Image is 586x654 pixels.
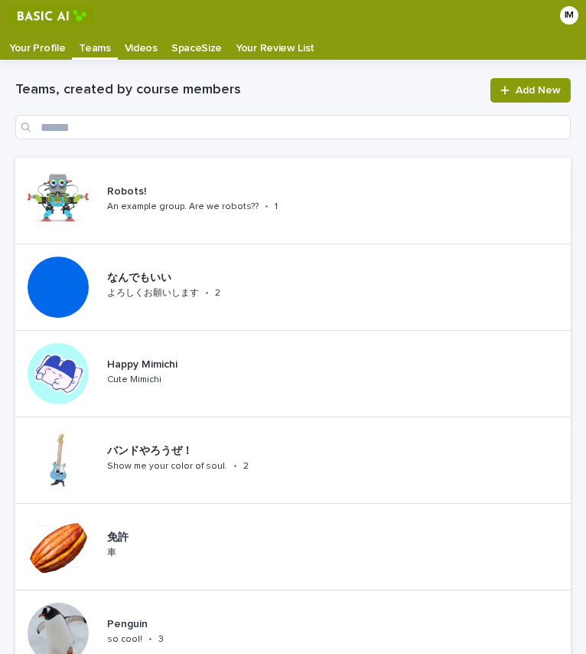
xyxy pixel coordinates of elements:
h1: Teams, created by course members [15,81,481,100]
p: Robots! [107,185,317,198]
p: SpaceSize [171,31,222,55]
a: なんでもいいよろしくお願いします•2 [15,244,571,331]
span: Add New [516,85,561,96]
a: バンドやろうぜ！Show me your color of soul.•2 [15,417,571,504]
img: RtIB8pj2QQiOZo6waziI [9,5,94,25]
div: IM [560,6,578,25]
a: Robots!An example group. Are we robots??•1 [15,158,571,244]
p: • [233,461,237,472]
p: Your Review List [236,31,314,55]
p: Show me your color of soul. [107,461,227,472]
p: バンドやろうぜ！ [107,445,334,458]
p: • [148,634,152,645]
p: Teams [79,31,110,55]
p: なんでもいい [107,272,285,285]
p: 2 [243,461,249,472]
p: Penguin [107,618,204,631]
p: Happy Mimichi [107,358,232,371]
p: • [205,288,209,299]
p: 免許 [107,531,138,544]
a: Add New [490,78,571,103]
a: Videos [118,31,164,60]
a: Teams [72,31,117,57]
a: Your Profile [2,31,72,60]
p: • [265,201,269,212]
p: 1 [275,201,278,212]
p: 2 [215,288,220,299]
p: Your Profile [9,31,65,55]
p: so cool! [107,634,142,645]
p: An example group. Are we robots?? [107,201,259,212]
a: 免許車 [15,504,571,590]
p: 3 [158,634,164,645]
p: よろしくお願いします [107,288,199,299]
input: Search [15,115,571,139]
p: Videos [125,31,158,55]
a: Your Review List [229,31,321,60]
p: Cute Mimichi [107,374,161,385]
a: SpaceSize [164,31,229,60]
p: 車 [107,548,116,558]
a: Happy MimichiCute Mimichi [15,331,571,417]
